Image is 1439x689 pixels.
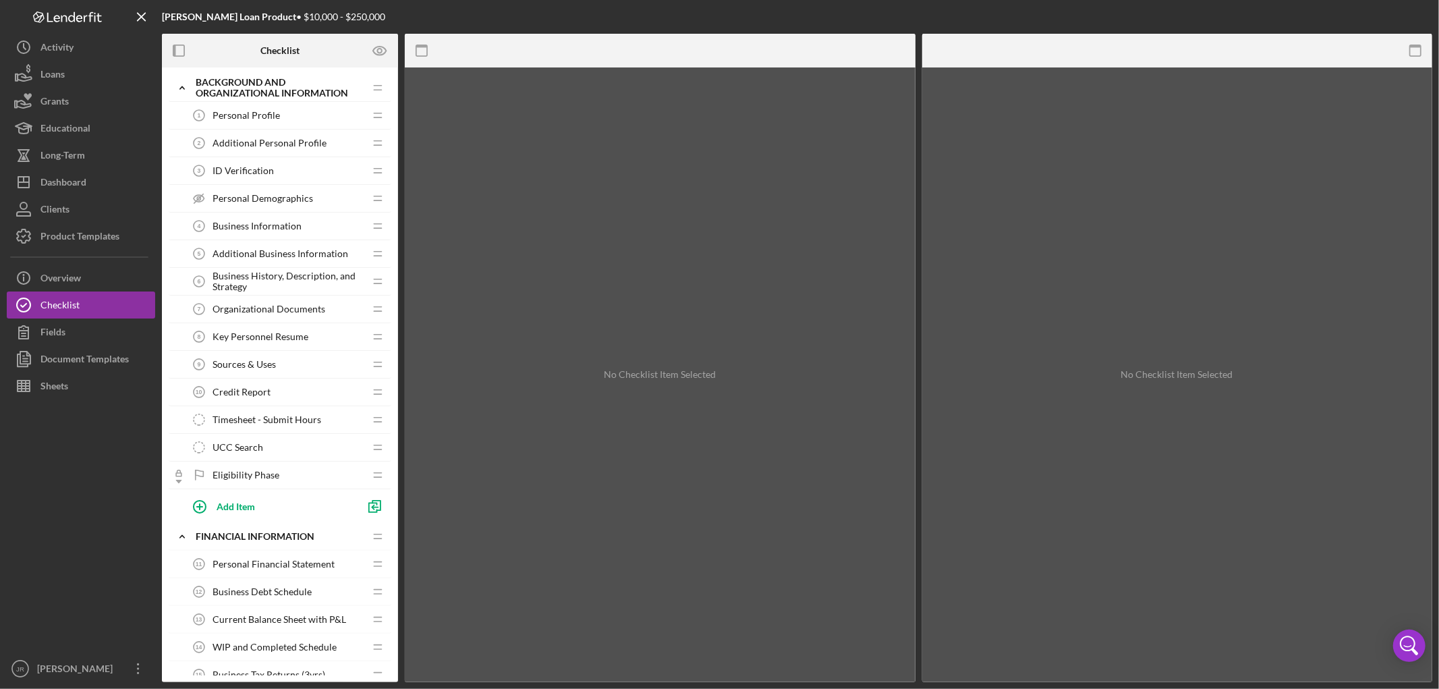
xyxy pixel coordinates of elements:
tspan: 4 [198,223,201,229]
span: Additional Personal Profile [213,138,327,148]
div: No Checklist Item Selected [1121,369,1233,380]
span: Personal Demographics [213,193,313,204]
span: Personal Financial Statement [213,559,335,570]
tspan: 13 [196,616,202,623]
button: Grants [7,88,155,115]
div: Activity [40,34,74,64]
tspan: 3 [198,167,201,174]
tspan: 15 [196,671,202,678]
div: Financial Information [196,531,364,542]
div: Long-Term [40,142,85,172]
div: Checklist [40,292,80,322]
button: Loans [7,61,155,88]
button: Educational [7,115,155,142]
span: Business Information [213,221,302,231]
span: UCC Search [213,442,263,453]
button: JR[PERSON_NAME] [7,655,155,682]
div: Add Item [217,493,255,519]
span: Business History, Description, and Strategy [213,271,364,292]
span: ID Verification [213,165,274,176]
button: Add Item [182,493,358,520]
button: Long-Term [7,142,155,169]
tspan: 2 [198,140,201,146]
tspan: 10 [196,389,202,395]
div: Product Templates [40,223,119,253]
div: Dashboard [40,169,86,199]
tspan: 6 [198,278,201,285]
button: Clients [7,196,155,223]
div: Fields [40,319,65,349]
b: [PERSON_NAME] Loan Product [162,11,296,22]
div: Sheets [40,373,68,403]
button: Document Templates [7,346,155,373]
tspan: 1 [198,112,201,119]
span: Organizational Documents [213,304,325,314]
div: • $10,000 - $250,000 [162,11,385,22]
tspan: 14 [196,644,202,651]
button: Fields [7,319,155,346]
span: WIP and Completed Schedule [213,642,337,653]
span: Eligibility Phase [213,470,279,480]
tspan: 8 [198,333,201,340]
span: Timesheet - Submit Hours [213,414,321,425]
span: Business Tax Returns (3yrs) [213,669,325,680]
tspan: 9 [198,361,201,368]
div: Educational [40,115,90,145]
button: Overview [7,265,155,292]
span: Credit Report [213,387,271,397]
div: No Checklist Item Selected [604,369,716,380]
div: Document Templates [40,346,129,376]
div: Open Intercom Messenger [1393,630,1426,662]
button: Product Templates [7,223,155,250]
span: Key Personnel Resume [213,331,308,342]
tspan: 5 [198,250,201,257]
button: Dashboard [7,169,155,196]
span: Current Balance Sheet with P&L [213,614,346,625]
text: JR [16,665,24,673]
span: Sources & Uses [213,359,276,370]
div: Background and Organizational Information [196,77,364,99]
tspan: 11 [196,561,202,568]
span: Business Debt Schedule [213,586,312,597]
button: Sheets [7,373,155,399]
button: Checklist [7,292,155,319]
span: Additional Business Information [213,248,348,259]
div: Overview [40,265,81,295]
div: Grants [40,88,69,118]
div: [PERSON_NAME] [34,655,121,686]
div: Loans [40,61,65,91]
tspan: 7 [198,306,201,312]
div: Clients [40,196,69,226]
b: Checklist [260,45,300,56]
button: Activity [7,34,155,61]
tspan: 12 [196,588,202,595]
span: Personal Profile [213,110,280,121]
